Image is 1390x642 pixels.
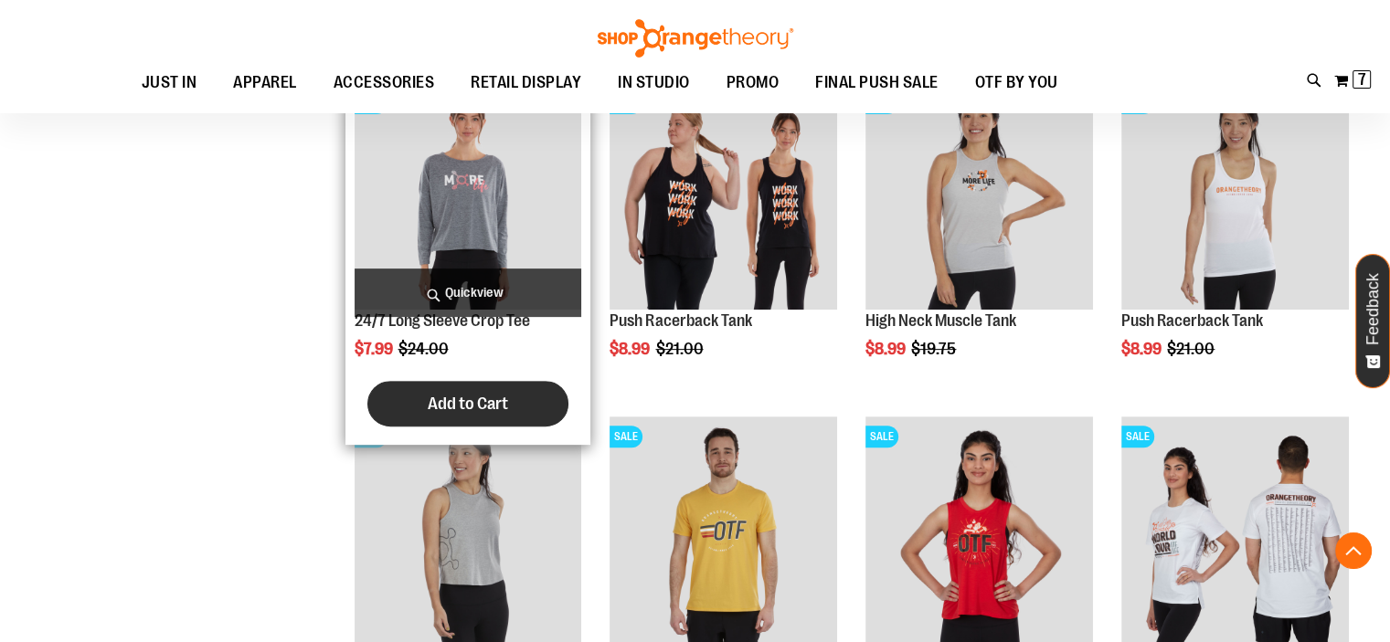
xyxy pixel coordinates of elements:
[1355,254,1390,388] button: Feedback - Show survey
[595,19,796,58] img: Shop Orangetheory
[345,74,591,446] div: product
[865,83,1093,310] img: Product image for High Neck Muscle Tank
[975,62,1058,103] span: OTF BY YOU
[600,74,846,405] div: product
[452,62,600,104] a: RETAIL DISPLAY
[1121,426,1154,447] span: SALE
[1121,83,1349,310] img: Product image for Push Racerback Tank
[911,340,959,358] span: $19.75
[355,83,582,313] a: Product image for 24/7 Long Sleeve Crop TeeSALE
[815,62,939,103] span: FINAL PUSH SALE
[610,426,642,447] span: SALE
[471,62,581,103] span: RETAIL DISPLAY
[233,62,297,103] span: APPAREL
[355,340,396,358] span: $7.99
[355,268,582,317] a: Quickview
[610,83,837,313] a: Product image for Push Racerback TankSALE
[355,311,530,330] a: 24/7 Long Sleeve Crop Tee
[1335,532,1372,569] button: Back To Top
[797,62,957,103] a: FINAL PUSH SALE
[215,62,315,104] a: APPAREL
[1364,273,1382,345] span: Feedback
[1121,340,1164,358] span: $8.99
[856,74,1102,405] div: product
[618,62,690,103] span: IN STUDIO
[957,62,1077,104] a: OTF BY YOU
[315,62,453,104] a: ACCESSORIES
[610,340,653,358] span: $8.99
[865,311,1016,330] a: High Neck Muscle Tank
[727,62,780,103] span: PROMO
[123,62,216,104] a: JUST IN
[142,62,197,103] span: JUST IN
[708,62,798,104] a: PROMO
[334,62,435,103] span: ACCESSORIES
[1167,340,1217,358] span: $21.00
[865,83,1093,313] a: Product image for High Neck Muscle TankSALE
[1121,83,1349,313] a: Product image for Push Racerback TankSALE
[1121,311,1263,330] a: Push Racerback Tank
[1112,74,1358,405] div: product
[610,83,837,310] img: Product image for Push Racerback Tank
[865,340,908,358] span: $8.99
[367,381,568,426] button: Add to Cart
[428,394,508,414] span: Add to Cart
[1358,70,1366,89] span: 7
[600,62,708,104] a: IN STUDIO
[610,311,751,330] a: Push Racerback Tank
[655,340,706,358] span: $21.00
[355,83,582,310] img: Product image for 24/7 Long Sleeve Crop Tee
[865,426,898,447] span: SALE
[398,340,451,358] span: $24.00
